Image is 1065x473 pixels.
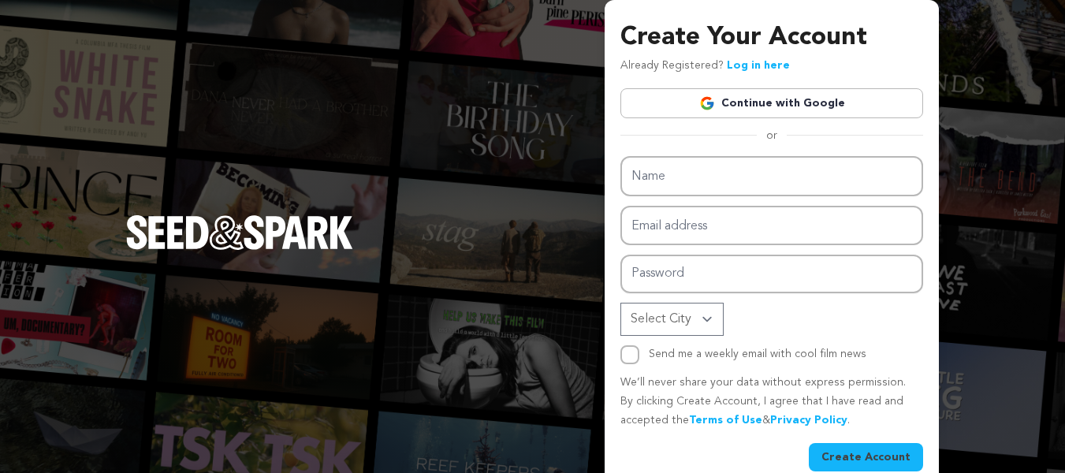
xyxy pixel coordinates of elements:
p: Already Registered? [620,57,790,76]
h3: Create Your Account [620,19,923,57]
span: or [757,128,787,143]
a: Seed&Spark Homepage [126,215,353,281]
input: Name [620,156,923,196]
input: Password [620,255,923,293]
label: Send me a weekly email with cool film news [649,348,866,359]
a: Privacy Policy [770,415,847,426]
p: We’ll never share your data without express permission. By clicking Create Account, I agree that ... [620,374,923,430]
img: Google logo [699,95,715,111]
a: Log in here [727,60,790,71]
a: Terms of Use [689,415,762,426]
input: Email address [620,206,923,246]
a: Continue with Google [620,88,923,118]
button: Create Account [809,443,923,471]
img: Seed&Spark Logo [126,215,353,250]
